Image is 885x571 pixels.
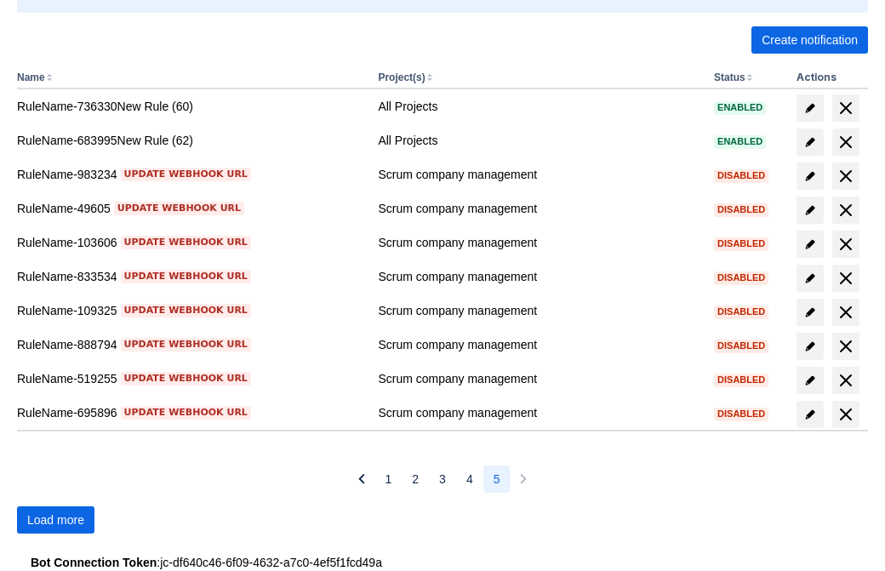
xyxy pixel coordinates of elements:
[836,234,856,254] span: delete
[762,26,858,54] span: Create notification
[378,200,700,217] div: Scrum company management
[836,166,856,186] span: delete
[31,554,854,571] div: : jc-df640c46-6f09-4632-a7c0-4ef5f1fcd49a
[836,200,856,220] span: delete
[124,406,248,420] span: Update webhook URL
[117,202,241,215] span: Update webhook URL
[124,270,248,283] span: Update webhook URL
[402,465,429,493] button: Page 2
[17,166,364,183] div: RuleName-983234
[378,370,700,387] div: Scrum company management
[378,404,700,421] div: Scrum company management
[378,98,700,115] div: All Projects
[378,336,700,353] div: Scrum company management
[714,273,768,283] span: Disabled
[17,98,364,115] div: RuleName-736330New Rule (60)
[836,268,856,288] span: delete
[17,370,364,387] div: RuleName-519255
[836,132,856,152] span: delete
[17,268,364,285] div: RuleName-833534
[483,465,511,493] button: Page 5
[803,340,817,353] span: edit
[803,203,817,217] span: edit
[124,304,248,317] span: Update webhook URL
[124,168,248,181] span: Update webhook URL
[803,169,817,183] span: edit
[17,71,45,83] button: Name
[803,374,817,387] span: edit
[375,465,403,493] button: Page 1
[17,234,364,251] div: RuleName-103606
[751,26,868,54] button: Create notification
[17,200,364,217] div: RuleName-49605
[378,132,700,149] div: All Projects
[429,465,456,493] button: Page 3
[494,465,500,493] span: 5
[466,465,473,493] span: 4
[17,404,364,421] div: RuleName-695896
[378,268,700,285] div: Scrum company management
[836,302,856,323] span: delete
[17,506,94,534] button: Load more
[456,465,483,493] button: Page 4
[803,135,817,149] span: edit
[836,370,856,391] span: delete
[510,465,537,493] button: Next
[439,465,446,493] span: 3
[836,404,856,425] span: delete
[714,103,766,112] span: Enabled
[803,408,817,421] span: edit
[714,307,768,317] span: Disabled
[714,71,745,83] button: Status
[714,409,768,419] span: Disabled
[31,556,157,569] strong: Bot Connection Token
[124,236,248,249] span: Update webhook URL
[17,302,364,319] div: RuleName-109325
[378,234,700,251] div: Scrum company management
[714,205,768,214] span: Disabled
[714,375,768,385] span: Disabled
[714,341,768,351] span: Disabled
[803,305,817,319] span: edit
[714,137,766,146] span: Enabled
[378,302,700,319] div: Scrum company management
[27,506,84,534] span: Load more
[378,166,700,183] div: Scrum company management
[803,271,817,285] span: edit
[378,71,425,83] button: Project(s)
[17,132,364,149] div: RuleName-683995New Rule (62)
[17,336,364,353] div: RuleName-888794
[714,239,768,248] span: Disabled
[348,465,538,493] nav: Pagination
[803,237,817,251] span: edit
[790,67,868,89] th: Actions
[836,98,856,118] span: delete
[385,465,392,493] span: 1
[714,171,768,180] span: Disabled
[124,372,248,385] span: Update webhook URL
[836,336,856,357] span: delete
[124,338,248,351] span: Update webhook URL
[348,465,375,493] button: Previous
[803,101,817,115] span: edit
[412,465,419,493] span: 2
